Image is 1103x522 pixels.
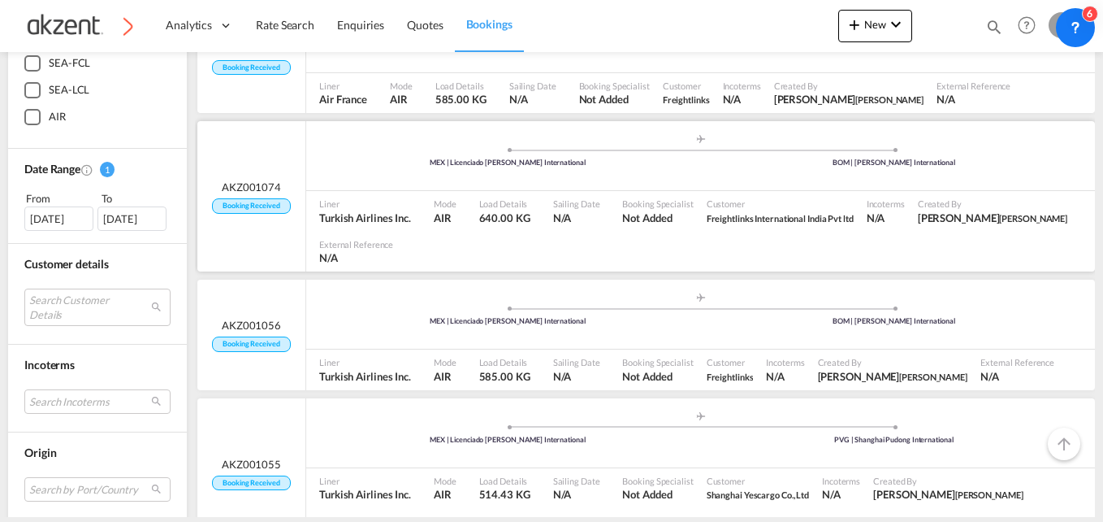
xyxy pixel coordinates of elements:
[553,487,600,502] span: N/A
[434,487,456,502] span: AIR
[479,356,530,368] span: Load Details
[319,198,411,210] span: Liner
[509,80,556,92] span: Sailing Date
[337,18,384,32] span: Enquiries
[222,180,281,194] span: AKZ001074
[24,358,75,372] span: Incoterms
[434,356,456,368] span: Mode
[707,372,754,382] span: Freightlinks
[435,80,487,92] span: Load Details
[319,80,367,92] span: Liner
[553,356,600,368] span: Sailing Date
[24,445,171,461] div: Origin
[434,475,456,487] span: Mode
[166,17,212,33] span: Analytics
[24,7,134,44] img: c72fcea0ad0611ed966209c23b7bd3dd.png
[622,356,693,368] span: Booking Specialist
[886,15,906,34] md-icon: icon-chevron-down
[701,158,1088,168] div: BOM | [PERSON_NAME] International
[319,92,367,107] span: Air France
[622,369,693,384] span: Not Added
[49,82,89,98] div: SEA-LCL
[818,356,967,368] span: Created By
[980,356,1054,368] span: External Reference
[434,369,456,384] span: AIR
[622,211,693,225] span: Not Added
[553,369,600,384] span: N/A
[222,318,281,333] span: AKZ001056
[314,435,701,446] div: MEX | Licenciado [PERSON_NAME] International
[1013,11,1049,41] div: Help
[663,92,710,107] span: Freightlinks
[466,17,513,31] span: Bookings
[49,109,66,125] div: AIR
[212,476,290,491] span: Booking Received
[845,18,906,31] span: New
[691,135,711,143] md-icon: assets/icons/custom/roll-o-plane.svg
[24,162,80,176] span: Date Range
[707,211,854,225] span: Freightlinks International India Pvt ltd
[80,163,93,176] md-icon: Created On
[509,92,556,107] span: N/A
[197,121,1095,272] div: AKZ001074 Booking Received assets/icons/custom/ship-fill.svgassets/icons/custom/roll-o-plane.svgP...
[24,55,171,72] md-checkbox: SEA-FCL
[579,80,650,92] span: Booking Specialist
[707,369,754,384] span: Freightlinks
[97,207,167,231] div: [DATE]
[197,280,1095,390] div: AKZ001056 Booking Received assets/icons/custom/ship-fill.svgassets/icons/custom/roll-o-plane.svgP...
[256,18,314,32] span: Rate Search
[774,80,923,92] span: Created By
[663,80,710,92] span: Customer
[24,190,96,207] div: From
[212,198,290,214] span: Booking Received
[691,412,711,420] md-icon: assets/icons/custom/roll-o-plane.svg
[663,94,710,105] span: Freightlinks
[701,435,1088,446] div: PVG | Shanghai Pudong International
[723,80,761,92] span: Incoterms
[766,356,804,368] span: Incoterms
[707,213,854,224] span: Freightlinks International India Pvt ltd
[319,369,411,384] span: Turkish Airlines Inc.
[999,213,1067,224] span: [PERSON_NAME]
[390,92,413,107] span: AIR
[723,92,742,107] div: N/A
[479,475,530,487] span: Load Details
[390,80,413,92] span: Mode
[479,198,530,210] span: Load Details
[766,369,785,384] div: N/A
[918,211,1067,225] span: Axel Vazquez
[838,10,912,42] button: icon-plus 400-fgNewicon-chevron-down
[707,489,809,500] span: Shanghai Yescargo Co., Ltd
[936,80,1010,92] span: External Reference
[818,369,967,384] span: Axel Vazquez
[319,238,393,250] span: External Reference
[553,475,600,487] span: Sailing Date
[212,337,290,352] span: Booking Received
[49,55,90,72] div: SEA-FCL
[435,93,487,106] span: 585.00 KG
[774,92,923,107] span: Axel Vazquez
[707,475,809,487] span: Customer
[867,211,885,225] div: N/A
[707,356,754,368] span: Customer
[622,198,693,210] span: Booking Specialist
[1048,428,1080,460] button: Go to Top
[1049,12,1075,38] div: A
[691,294,711,302] md-icon: assets/icons/custom/roll-o-plane.svg
[701,316,1088,327] div: BOM | [PERSON_NAME] International
[222,457,281,472] span: AKZ001055
[24,190,171,231] span: From To [DATE][DATE]
[24,207,93,231] div: [DATE]
[24,109,171,125] md-checkbox: AIR
[622,487,693,502] span: Not Added
[867,198,905,210] span: Incoterms
[479,370,530,383] span: 585.00 KG
[873,475,1023,487] span: Created By
[707,198,854,210] span: Customer
[936,92,1010,107] span: N/A
[407,18,443,32] span: Quotes
[985,18,1003,36] md-icon: icon-magnify
[622,475,693,487] span: Booking Specialist
[100,162,115,177] span: 1
[434,211,456,225] span: AIR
